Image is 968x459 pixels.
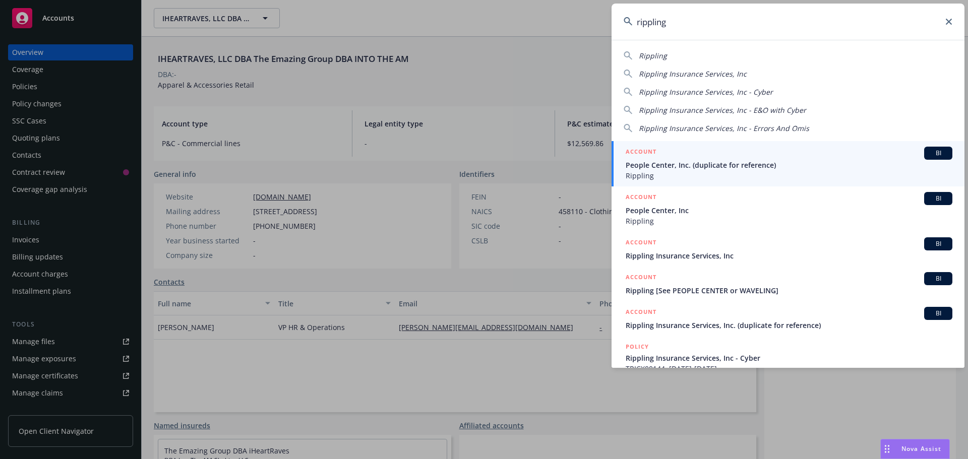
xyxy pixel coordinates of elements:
[626,320,952,331] span: Rippling Insurance Services, Inc. (duplicate for reference)
[928,149,948,158] span: BI
[639,51,667,60] span: Rippling
[612,4,964,40] input: Search...
[626,216,952,226] span: Rippling
[626,285,952,296] span: Rippling [See PEOPLE CENTER or WAVELING]
[928,194,948,203] span: BI
[639,87,773,97] span: Rippling Insurance Services, Inc - Cyber
[612,186,964,232] a: ACCOUNTBIPeople Center, IncRippling
[626,205,952,216] span: People Center, Inc
[626,307,656,319] h5: ACCOUNT
[626,147,656,159] h5: ACCOUNT
[626,170,952,181] span: Rippling
[639,123,809,133] span: Rippling Insurance Services, Inc - Errors And Omis
[626,250,952,261] span: Rippling Insurance Services, Inc
[612,301,964,336] a: ACCOUNTBIRippling Insurance Services, Inc. (duplicate for reference)
[626,237,656,249] h5: ACCOUNT
[612,267,964,301] a: ACCOUNTBIRippling [See PEOPLE CENTER or WAVELING]
[901,444,941,453] span: Nova Assist
[612,141,964,186] a: ACCOUNTBIPeople Center, Inc. (duplicate for reference)Rippling
[626,342,649,352] h5: POLICY
[626,160,952,170] span: People Center, Inc. (duplicate for reference)
[626,363,952,374] span: TRICX00144, [DATE]-[DATE]
[612,232,964,267] a: ACCOUNTBIRippling Insurance Services, Inc
[928,239,948,248] span: BI
[881,439,893,458] div: Drag to move
[626,192,656,204] h5: ACCOUNT
[626,272,656,284] h5: ACCOUNT
[626,353,952,363] span: Rippling Insurance Services, Inc - Cyber
[928,274,948,283] span: BI
[639,105,806,115] span: Rippling Insurance Services, Inc - E&O with Cyber
[612,336,964,379] a: POLICYRippling Insurance Services, Inc - CyberTRICX00144, [DATE]-[DATE]
[639,69,747,79] span: Rippling Insurance Services, Inc
[928,309,948,318] span: BI
[880,439,950,459] button: Nova Assist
